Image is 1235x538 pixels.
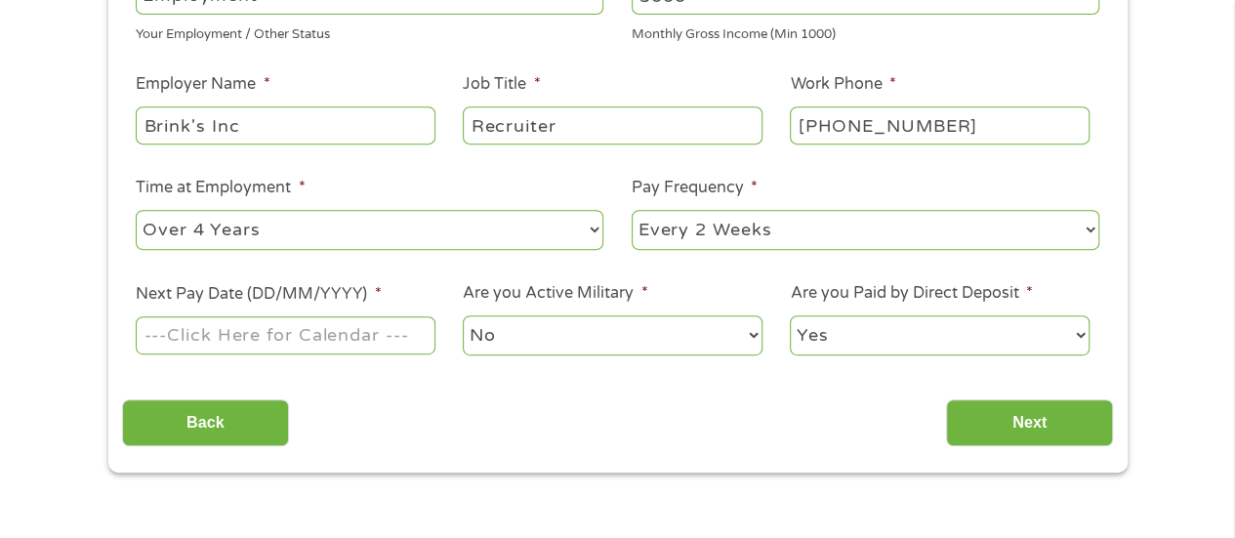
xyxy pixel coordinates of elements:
[790,74,895,95] label: Work Phone
[136,284,381,305] label: Next Pay Date (DD/MM/YYYY)
[136,106,434,144] input: Walmart
[632,178,758,198] label: Pay Frequency
[790,283,1032,304] label: Are you Paid by Direct Deposit
[463,74,540,95] label: Job Title
[136,74,269,95] label: Employer Name
[122,399,289,447] input: Back
[632,19,1099,45] div: Monthly Gross Income (Min 1000)
[136,316,434,353] input: ---Click Here for Calendar ---
[946,399,1113,447] input: Next
[463,283,647,304] label: Are you Active Military
[136,19,603,45] div: Your Employment / Other Status
[136,178,305,198] label: Time at Employment
[790,106,1089,144] input: (231) 754-4010
[463,106,762,144] input: Cashier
